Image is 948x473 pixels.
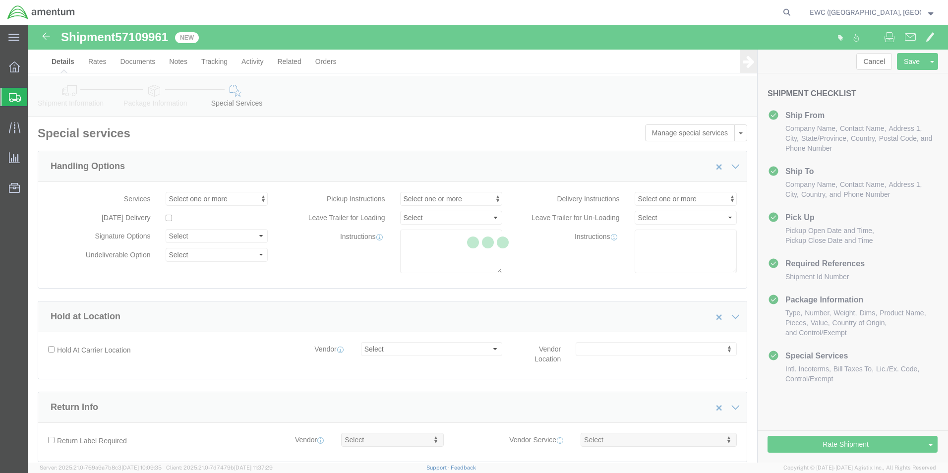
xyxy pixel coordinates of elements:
a: Support [426,465,451,471]
a: Feedback [451,465,476,471]
span: Server: 2025.21.0-769a9a7b8c3 [40,465,162,471]
button: EWC ([GEOGRAPHIC_DATA], [GEOGRAPHIC_DATA]) ARAVI Program [809,6,934,18]
span: Client: 2025.21.0-7d7479b [166,465,273,471]
img: logo [7,5,75,20]
span: EWC (Miami, FL) ARAVI Program [810,7,921,18]
span: Copyright © [DATE]-[DATE] Agistix Inc., All Rights Reserved [783,464,936,472]
span: [DATE] 11:37:29 [234,465,273,471]
span: [DATE] 10:09:35 [121,465,162,471]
